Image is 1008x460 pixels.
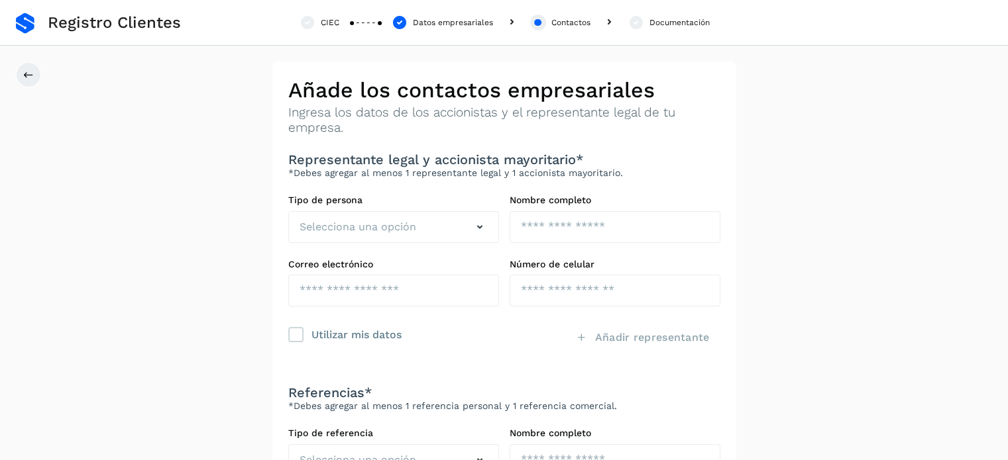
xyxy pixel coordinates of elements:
[288,195,499,206] label: Tipo de persona
[48,13,181,32] span: Registro Clientes
[288,167,720,179] p: *Debes agregar al menos 1 representante legal y 1 accionista mayoritario.
[565,322,720,353] button: Añadir representante
[288,428,499,439] label: Tipo de referencia
[510,259,720,270] label: Número de celular
[288,385,720,400] h3: Referencias*
[300,219,416,235] span: Selecciona una opción
[595,330,710,345] span: Añadir representante
[510,428,720,439] label: Nombre completo
[288,77,720,103] h2: Añade los contactos empresariales
[321,17,339,28] div: CIEC
[649,17,710,28] div: Documentación
[510,195,720,206] label: Nombre completo
[413,17,493,28] div: Datos empresariales
[288,259,499,270] label: Correo electrónico
[288,105,720,136] p: Ingresa los datos de los accionistas y el representante legal de tu empresa.
[288,152,720,167] h3: Representante legal y accionista mayoritario*
[288,400,720,412] p: *Debes agregar al menos 1 referencia personal y 1 referencia comercial.
[311,325,402,343] div: Utilizar mis datos
[551,17,590,28] div: Contactos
